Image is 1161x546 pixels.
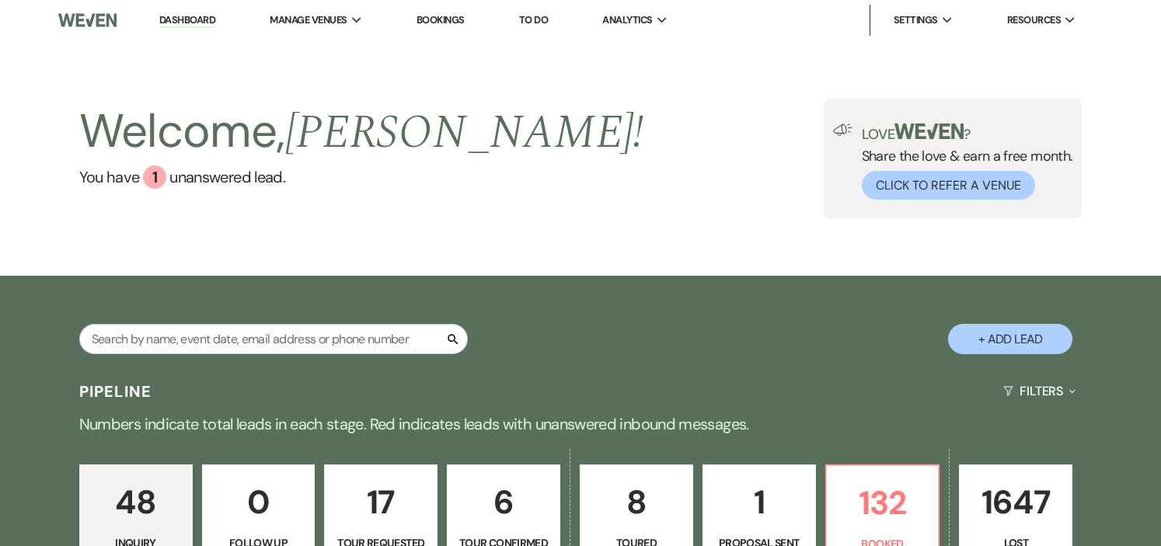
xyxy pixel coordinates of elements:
p: Love ? [862,123,1073,141]
p: Numbers indicate total leads in each stage. Red indicates leads with unanswered inbound messages. [21,412,1140,436]
p: 1 [713,476,806,528]
p: 48 [89,476,183,528]
h3: Pipeline [79,381,152,402]
a: Dashboard [159,13,215,28]
p: 17 [334,476,427,528]
p: 1647 [969,476,1062,528]
p: 8 [590,476,683,528]
div: Share the love & earn a free month. [852,123,1073,200]
p: 0 [212,476,305,528]
span: [PERSON_NAME] ! [285,97,644,169]
input: Search by name, event date, email address or phone number [79,324,468,354]
button: + Add Lead [948,324,1072,354]
img: loud-speaker-illustration.svg [833,123,852,136]
p: 6 [457,476,550,528]
span: Resources [1007,12,1061,28]
h2: Welcome, [79,99,644,165]
span: Manage Venues [270,12,347,28]
a: To Do [519,13,548,26]
p: 132 [836,477,929,529]
button: Filters [997,370,1082,412]
div: 1 [143,165,166,189]
span: Settings [894,12,938,28]
img: Weven Logo [58,4,117,37]
button: Click to Refer a Venue [862,171,1035,200]
span: Analytics [602,12,652,28]
a: Bookings [417,13,465,26]
img: weven-logo-green.svg [894,123,964,139]
a: You have 1 unanswered lead. [79,165,644,189]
